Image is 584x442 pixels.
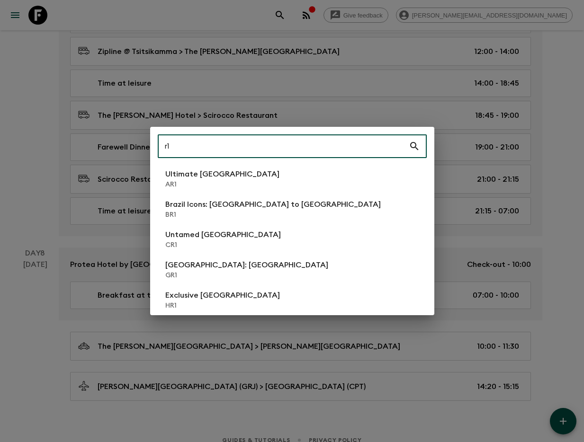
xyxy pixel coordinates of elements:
p: Exclusive [GEOGRAPHIC_DATA] [165,290,280,301]
p: BR1 [165,210,381,220]
p: Ultimate [GEOGRAPHIC_DATA] [165,168,279,180]
p: AR1 [165,180,279,189]
p: [GEOGRAPHIC_DATA]: [GEOGRAPHIC_DATA] [165,259,328,271]
p: GR1 [165,271,328,280]
p: Brazil Icons: [GEOGRAPHIC_DATA] to [GEOGRAPHIC_DATA] [165,199,381,210]
p: Untamed [GEOGRAPHIC_DATA] [165,229,281,240]
input: Search adventures... [158,133,409,159]
p: HR1 [165,301,280,310]
p: CR1 [165,240,281,250]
